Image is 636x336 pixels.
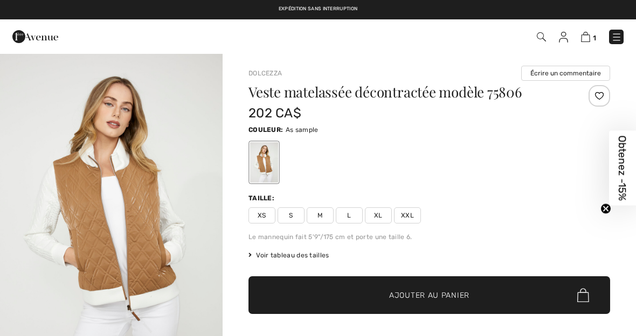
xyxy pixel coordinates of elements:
[248,276,610,314] button: Ajouter au panier
[577,288,589,302] img: Bag.svg
[581,32,590,42] img: Panier d'achat
[278,207,305,223] span: S
[250,142,278,183] div: As sample
[336,207,363,223] span: L
[617,136,629,201] span: Obtenez -15%
[286,126,319,134] span: As sample
[600,204,611,214] button: Close teaser
[593,34,596,42] span: 1
[248,193,276,203] div: Taille:
[609,131,636,206] div: Obtenez -15%Close teaser
[365,207,392,223] span: XL
[248,250,329,260] span: Voir tableau des tailles
[248,85,550,99] h1: Veste matelassée décontractée modèle 75806
[537,32,546,41] img: Recherche
[248,126,283,134] span: Couleur:
[12,26,58,47] img: 1ère Avenue
[394,207,421,223] span: XXL
[307,207,334,223] span: M
[389,290,469,301] span: Ajouter au panier
[248,232,610,242] div: Le mannequin fait 5'9"/175 cm et porte une taille 6.
[611,32,622,43] img: Menu
[521,66,610,81] button: Écrire un commentaire
[248,207,275,223] span: XS
[12,31,58,41] a: 1ère Avenue
[581,30,596,43] a: 1
[559,32,568,43] img: Mes infos
[248,106,301,121] span: 202 CA$
[248,69,282,77] a: Dolcezza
